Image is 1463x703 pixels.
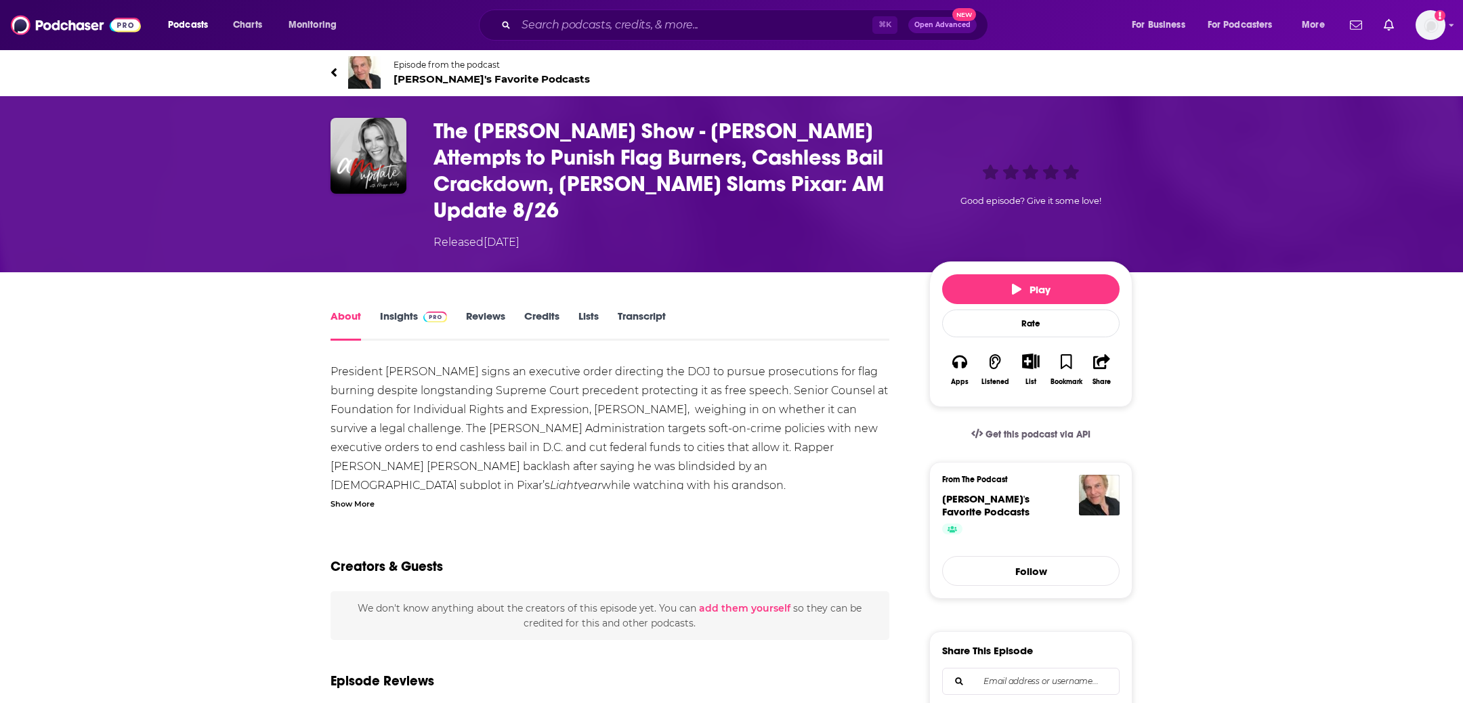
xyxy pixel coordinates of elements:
[960,196,1101,206] span: Good episode? Give it some love!
[1079,475,1120,515] img: Adam's Favorite Podcasts
[699,603,790,614] button: add them yourself
[942,492,1030,518] span: [PERSON_NAME]'s Favorite Podcasts
[331,558,443,575] h2: Creators & Guests
[942,492,1030,518] a: Adam's Favorite Podcasts
[942,475,1109,484] h3: From The Podcast
[158,14,226,36] button: open menu
[1132,16,1185,35] span: For Business
[1416,10,1445,40] span: Logged in as FIREPodchaser25
[1012,283,1051,296] span: Play
[1208,16,1273,35] span: For Podcasters
[1013,345,1048,394] div: Show More ButtonList
[1122,14,1202,36] button: open menu
[331,362,889,571] div: President [PERSON_NAME] signs an executive order directing the DOJ to pursue prosecutions for fla...
[1017,354,1044,368] button: Show More Button
[942,556,1120,586] button: Follow
[394,72,590,85] span: [PERSON_NAME]'s Favorite Podcasts
[942,668,1120,695] div: Search followers
[981,378,1009,386] div: Listened
[872,16,897,34] span: ⌘ K
[914,22,971,28] span: Open Advanced
[423,312,447,322] img: Podchaser Pro
[952,8,977,21] span: New
[618,310,666,341] a: Transcript
[1344,14,1367,37] a: Show notifications dropdown
[380,310,447,341] a: InsightsPodchaser Pro
[960,418,1101,451] a: Get this podcast via API
[942,644,1033,657] h3: Share This Episode
[942,310,1120,337] div: Rate
[331,673,434,689] h3: Episode Reviews
[1292,14,1342,36] button: open menu
[358,602,862,629] span: We don't know anything about the creators of this episode yet . You can so they can be credited f...
[1093,378,1111,386] div: Share
[550,479,601,492] i: Lightyear
[578,310,599,341] a: Lists
[331,310,361,341] a: About
[1084,345,1120,394] button: Share
[524,310,559,341] a: Credits
[954,668,1108,694] input: Email address or username...
[1051,378,1082,386] div: Bookmark
[1025,377,1036,386] div: List
[168,16,208,35] span: Podcasts
[289,16,337,35] span: Monitoring
[1199,14,1292,36] button: open menu
[279,14,354,36] button: open menu
[1378,14,1399,37] a: Show notifications dropdown
[224,14,270,36] a: Charts
[942,345,977,394] button: Apps
[331,56,1132,89] a: Adam's Favorite PodcastsEpisode from the podcast[PERSON_NAME]'s Favorite Podcasts
[977,345,1013,394] button: Listened
[985,429,1090,440] span: Get this podcast via API
[1416,10,1445,40] img: User Profile
[1435,10,1445,21] svg: Add a profile image
[1416,10,1445,40] button: Show profile menu
[394,60,590,70] span: Episode from the podcast
[516,14,872,36] input: Search podcasts, credits, & more...
[233,16,262,35] span: Charts
[433,234,520,251] div: Released [DATE]
[331,118,406,194] img: The Megyn Kelly Show - Trump Attempts to Punish Flag Burners, Cashless Bail Crackdown, Snoop Slam...
[433,118,908,223] h1: The Megyn Kelly Show - Trump Attempts to Punish Flag Burners, Cashless Bail Crackdown, Snoop Slam...
[11,12,141,38] img: Podchaser - Follow, Share and Rate Podcasts
[951,378,969,386] div: Apps
[492,9,1001,41] div: Search podcasts, credits, & more...
[466,310,505,341] a: Reviews
[1048,345,1084,394] button: Bookmark
[1302,16,1325,35] span: More
[348,56,381,89] img: Adam's Favorite Podcasts
[908,17,977,33] button: Open AdvancedNew
[942,274,1120,304] button: Play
